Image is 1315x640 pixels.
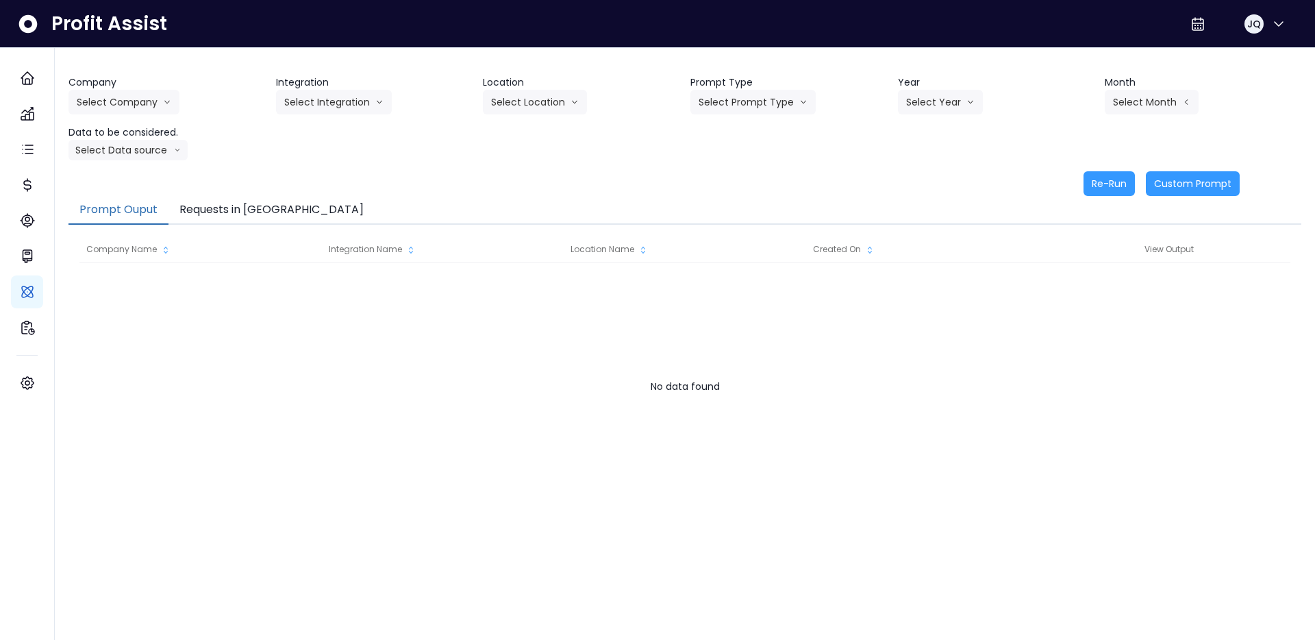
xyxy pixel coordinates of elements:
[966,95,975,109] svg: arrow down line
[1105,90,1199,114] button: Select Montharrow left line
[1048,236,1290,263] div: View Output
[168,196,375,225] button: Requests in [GEOGRAPHIC_DATA]
[1146,171,1240,196] button: Custom Prompt
[68,125,265,140] header: Data to be considered.
[375,95,384,109] svg: arrow down line
[160,245,171,256] svg: sort
[799,95,807,109] svg: arrow down line
[1182,95,1190,109] svg: arrow left line
[564,236,805,263] div: Location Name
[163,95,171,109] svg: arrow down line
[1247,17,1261,31] span: JQ
[405,245,416,256] svg: sort
[483,90,587,114] button: Select Locationarrow down line
[864,245,875,256] svg: sort
[690,75,887,90] header: Prompt Type
[68,75,265,90] header: Company
[898,90,983,114] button: Select Yeararrow down line
[806,236,1048,263] div: Created On
[174,143,181,157] svg: arrow down line
[276,90,392,114] button: Select Integrationarrow down line
[322,236,564,263] div: Integration Name
[638,245,649,256] svg: sort
[276,75,473,90] header: Integration
[68,90,179,114] button: Select Companyarrow down line
[68,196,168,225] button: Prompt Ouput
[483,75,679,90] header: Location
[68,140,188,160] button: Select Data sourcearrow down line
[898,75,1094,90] header: Year
[571,95,579,109] svg: arrow down line
[1084,171,1135,196] button: Re-Run
[51,12,167,36] span: Profit Assist
[79,373,1290,400] div: No data found
[690,90,816,114] button: Select Prompt Typearrow down line
[79,236,321,263] div: Company Name
[1105,75,1301,90] header: Month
